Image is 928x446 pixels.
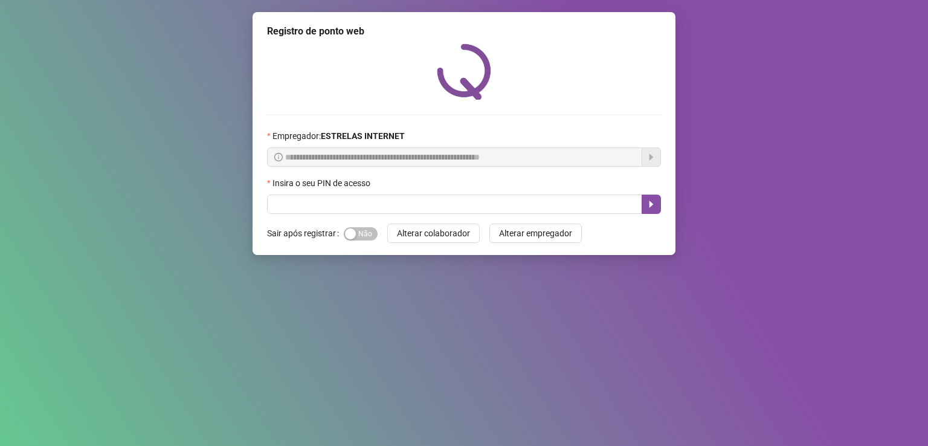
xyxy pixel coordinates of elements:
[272,129,405,143] span: Empregador :
[267,176,378,190] label: Insira o seu PIN de acesso
[437,44,491,100] img: QRPoint
[321,131,405,141] strong: ESTRELAS INTERNET
[274,153,283,161] span: info-circle
[387,224,480,243] button: Alterar colaborador
[267,224,344,243] label: Sair após registrar
[397,227,470,240] span: Alterar colaborador
[499,227,572,240] span: Alterar empregador
[646,199,656,209] span: caret-right
[267,24,661,39] div: Registro de ponto web
[489,224,582,243] button: Alterar empregador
